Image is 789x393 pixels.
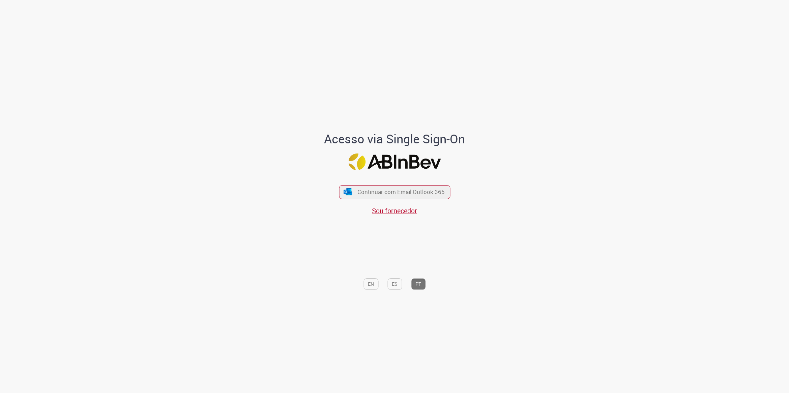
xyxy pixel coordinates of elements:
button: ícone Azure/Microsoft 360 Continuar com Email Outlook 365 [339,185,450,199]
img: ícone Azure/Microsoft 360 [343,188,353,195]
h1: Acesso via Single Sign-On [301,132,488,146]
span: Continuar com Email Outlook 365 [357,188,445,196]
button: EN [363,278,378,290]
img: Logo ABInBev [348,153,441,170]
a: Sou fornecedor [372,206,417,215]
button: PT [411,278,426,290]
button: ES [387,278,402,290]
